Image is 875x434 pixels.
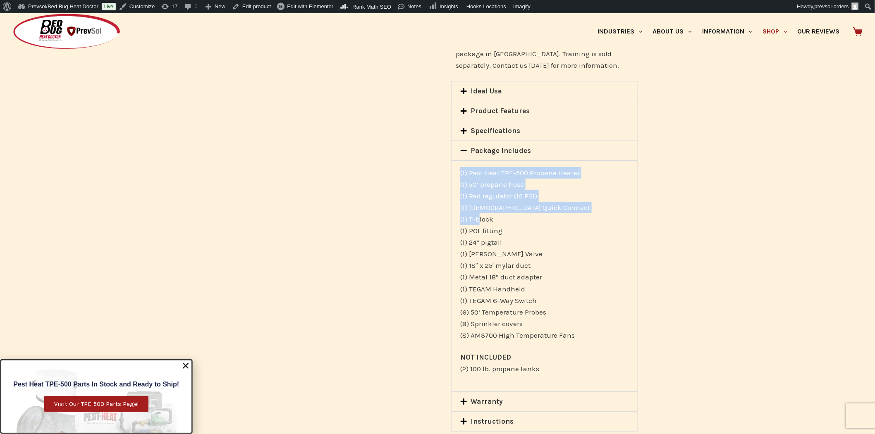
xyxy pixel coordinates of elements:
[471,417,514,425] a: Instructions
[287,3,333,10] span: Edit with Elementor
[471,126,521,135] a: Specifications
[452,141,637,160] div: Package Includes
[452,160,637,391] div: Package Includes
[452,412,637,431] div: Instructions
[44,396,148,412] a: Visit Our TPE-500 Parts Page!
[460,167,629,341] p: (1) Pest Heat TPE-500 Propane Heater (1) 50’ propane hose (1) Red regulator (10 PSI) (1) [DEMOGRA...
[593,13,648,50] a: Industries
[471,397,503,405] a: Warranty
[815,3,849,10] span: prevsol-orders
[5,381,187,388] h6: Pest Heat TPE-500 Parts In Stock and Ready to Ship!
[456,26,629,69] span: Bed Bug Heat Doctor/Prevsol offers on-site training for any company that purchases the Pest Heat ...
[54,401,139,407] span: Visit Our TPE-500 Parts Page!
[471,107,530,115] a: Product Features
[460,351,629,374] p: (2) 100 lb. propane tanks
[12,13,121,50] img: Prevsol/Bed Bug Heat Doctor
[7,3,31,28] button: Open LiveChat chat widget
[758,13,792,50] a: Shop
[452,81,637,101] div: Ideal Use
[471,146,531,155] a: Package Includes
[452,392,637,411] div: Warranty
[471,87,502,95] a: Ideal Use
[697,13,758,50] a: Information
[102,3,116,10] a: Live
[452,101,637,121] div: Product Features
[593,13,845,50] nav: Primary
[792,13,845,50] a: Our Reviews
[460,353,511,361] strong: NOT INCLUDED
[182,362,190,370] a: Close
[352,4,391,10] span: Rank Math SEO
[440,3,458,10] span: Insights
[452,121,637,141] div: Specifications
[648,13,697,50] a: About Us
